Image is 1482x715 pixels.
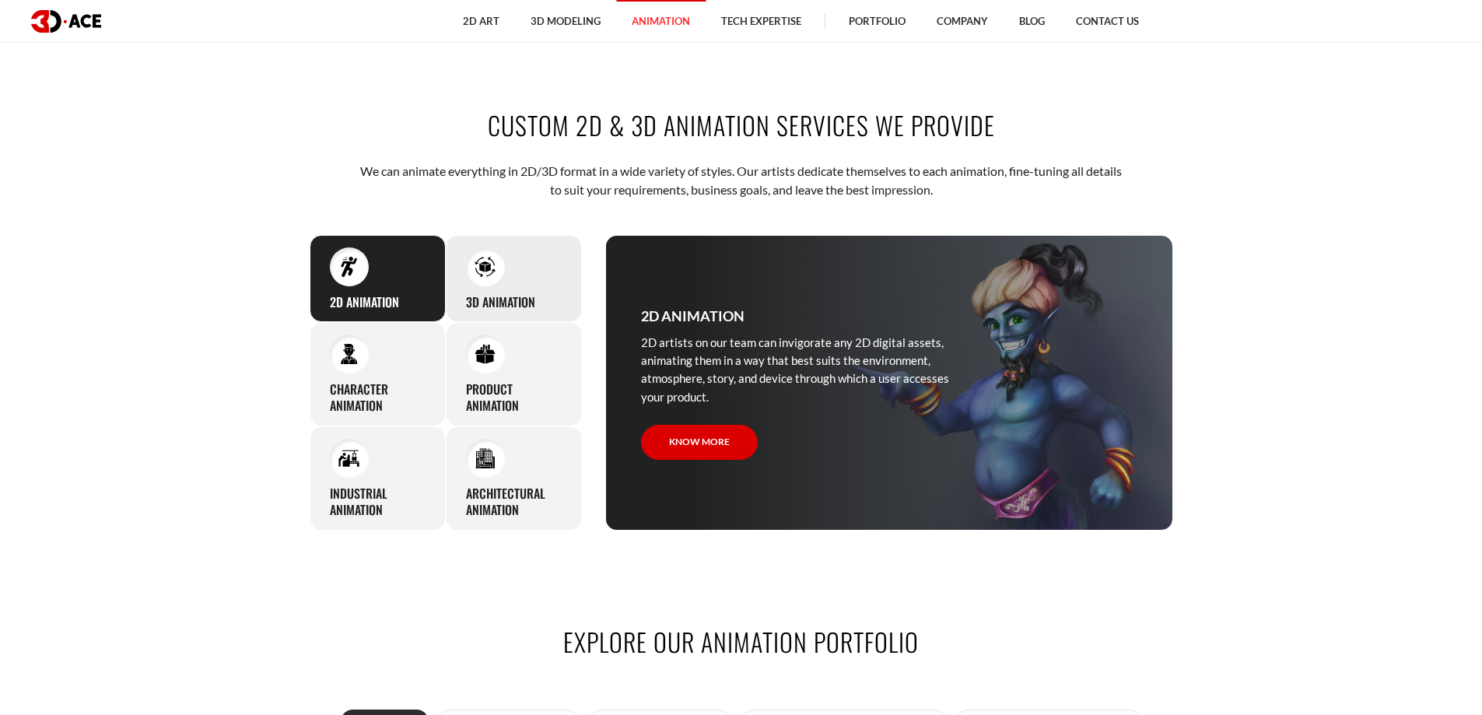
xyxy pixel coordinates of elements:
[475,344,496,365] img: Product animation
[475,256,496,277] img: 3D Animation
[330,381,426,414] h3: Character animation
[338,256,359,277] img: 2D Animation
[330,485,426,518] h3: Industrial animation
[310,107,1173,142] h2: Custom 2D & 3D Animation Services We Provide
[310,624,1173,659] h2: Explore our animation portfolio
[466,294,535,310] h3: 3D Animation
[466,485,562,518] h3: Architectural animation
[338,344,359,365] img: Character animation
[641,305,745,327] h3: 2D Animation
[466,381,562,414] h3: Product animation
[641,334,960,407] p: 2D artists on our team can invigorate any 2D digital assets, animating them in a way that best su...
[641,425,758,460] a: Know more
[475,448,496,469] img: Architectural animation
[330,294,399,310] h3: 2D Animation
[31,10,101,33] img: logo dark
[358,162,1124,200] p: We can animate everything in 2D/3D format in a wide variety of styles. Our artists dedicate thems...
[338,448,359,469] img: Industrial animation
